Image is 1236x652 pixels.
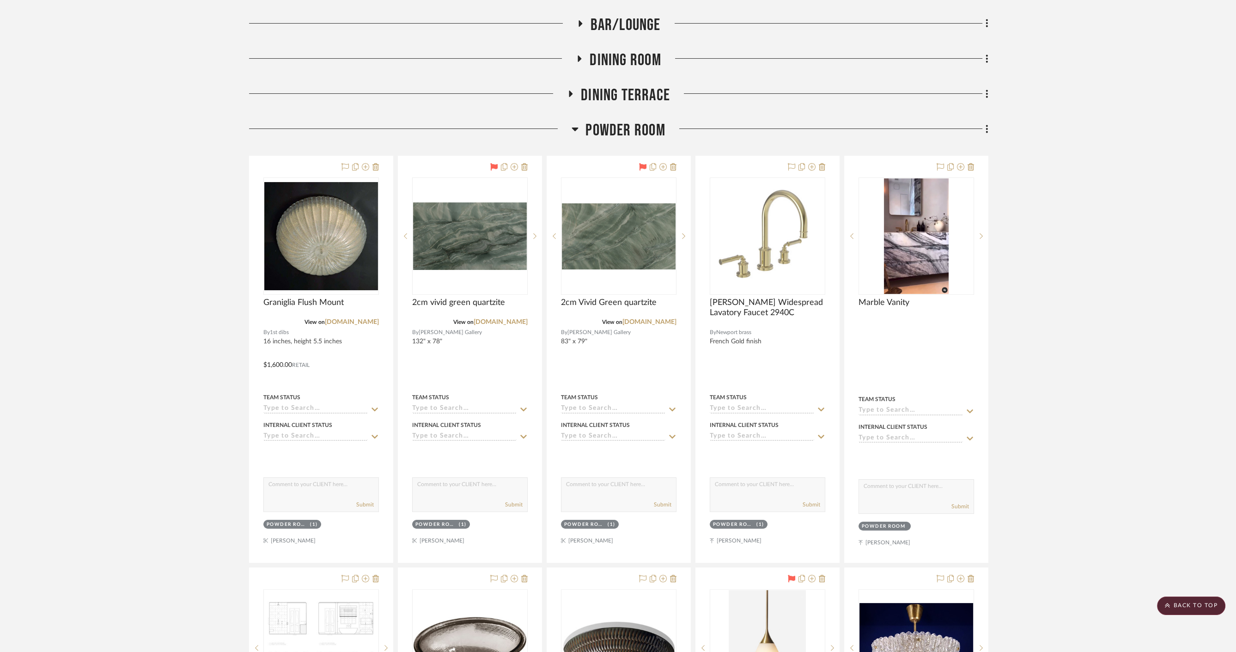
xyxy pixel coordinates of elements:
[710,393,747,402] div: Team Status
[413,202,527,270] img: 2cm vivid green quartzite
[474,319,528,325] a: [DOMAIN_NAME]
[561,421,630,429] div: Internal Client Status
[356,500,374,509] button: Submit
[585,121,665,140] span: Powder Room
[716,328,751,337] span: Newport brass
[654,500,671,509] button: Submit
[263,421,332,429] div: Internal Client Status
[264,182,378,290] img: Graniglia Flush Mount
[561,405,665,414] input: Type to Search…
[710,328,716,337] span: By
[710,433,814,441] input: Type to Search…
[505,500,523,509] button: Submit
[710,405,814,414] input: Type to Search…
[710,421,779,429] div: Internal Client Status
[412,328,419,337] span: By
[412,421,481,429] div: Internal Client Status
[859,434,963,443] input: Type to Search…
[310,521,318,528] div: (1)
[859,423,927,431] div: Internal Client Status
[412,393,449,402] div: Team Status
[567,328,631,337] span: [PERSON_NAME] Gallery
[267,521,308,528] div: Powder Room
[951,502,969,511] button: Submit
[859,395,895,403] div: Team Status
[459,521,467,528] div: (1)
[590,50,661,70] span: Dining Room
[412,405,517,414] input: Type to Search…
[561,393,598,402] div: Team Status
[710,178,825,294] div: 0
[622,319,676,325] a: [DOMAIN_NAME]
[412,298,505,308] span: 2cm vivid green quartzite
[263,328,270,337] span: By
[270,328,289,337] span: 1st dibs
[713,521,755,528] div: Powder Room
[884,178,949,294] img: Marble Vanity
[564,521,606,528] div: Powder Room
[561,433,665,441] input: Type to Search…
[304,319,325,325] span: View on
[419,328,482,337] span: [PERSON_NAME] Gallery
[608,521,615,528] div: (1)
[591,15,661,35] span: Bar/Lounge
[602,319,622,325] span: View on
[412,433,517,441] input: Type to Search…
[711,179,824,293] img: Taft Widespread Lavatory Faucet 2940C
[413,178,527,294] div: 0
[561,328,567,337] span: By
[561,298,657,308] span: 2cm Vivid Green quartzite
[859,298,909,308] span: Marble Vanity
[263,405,368,414] input: Type to Search…
[581,85,670,105] span: Dining Terrace
[756,521,764,528] div: (1)
[453,319,474,325] span: View on
[325,319,379,325] a: [DOMAIN_NAME]
[1157,597,1225,615] scroll-to-top-button: BACK TO TOP
[415,521,457,528] div: Powder Room
[859,178,974,294] div: 0
[562,203,676,269] img: 2cm Vivid Green quartzite
[263,433,368,441] input: Type to Search…
[710,298,825,318] span: [PERSON_NAME] Widespread Lavatory Faucet 2940C
[859,407,963,415] input: Type to Search…
[862,523,906,530] div: Powder Room
[803,500,820,509] button: Submit
[561,178,676,294] div: 0
[263,298,344,308] span: Graniglia Flush Mount
[263,393,300,402] div: Team Status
